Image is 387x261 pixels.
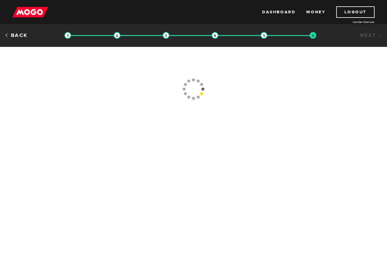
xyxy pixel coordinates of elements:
[329,20,375,24] a: Lender licences
[182,55,205,123] img: loading-colorWheel_medium.gif
[336,6,375,18] a: Logout
[12,6,48,18] img: mogo_logo-11ee424be714fa7cbb0f0f49df9e16ec.png
[262,6,295,18] a: Dashboard
[310,32,316,39] img: transparent-188c492fd9eaac0f573672f40bb141c2.gif
[360,32,382,39] a: Next
[5,32,28,39] a: Back
[261,32,267,39] img: transparent-188c492fd9eaac0f573672f40bb141c2.gif
[306,6,325,18] a: Money
[114,32,120,39] img: transparent-188c492fd9eaac0f573672f40bb141c2.gif
[212,32,218,39] img: transparent-188c492fd9eaac0f573672f40bb141c2.gif
[64,32,71,39] img: transparent-188c492fd9eaac0f573672f40bb141c2.gif
[163,32,169,39] img: transparent-188c492fd9eaac0f573672f40bb141c2.gif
